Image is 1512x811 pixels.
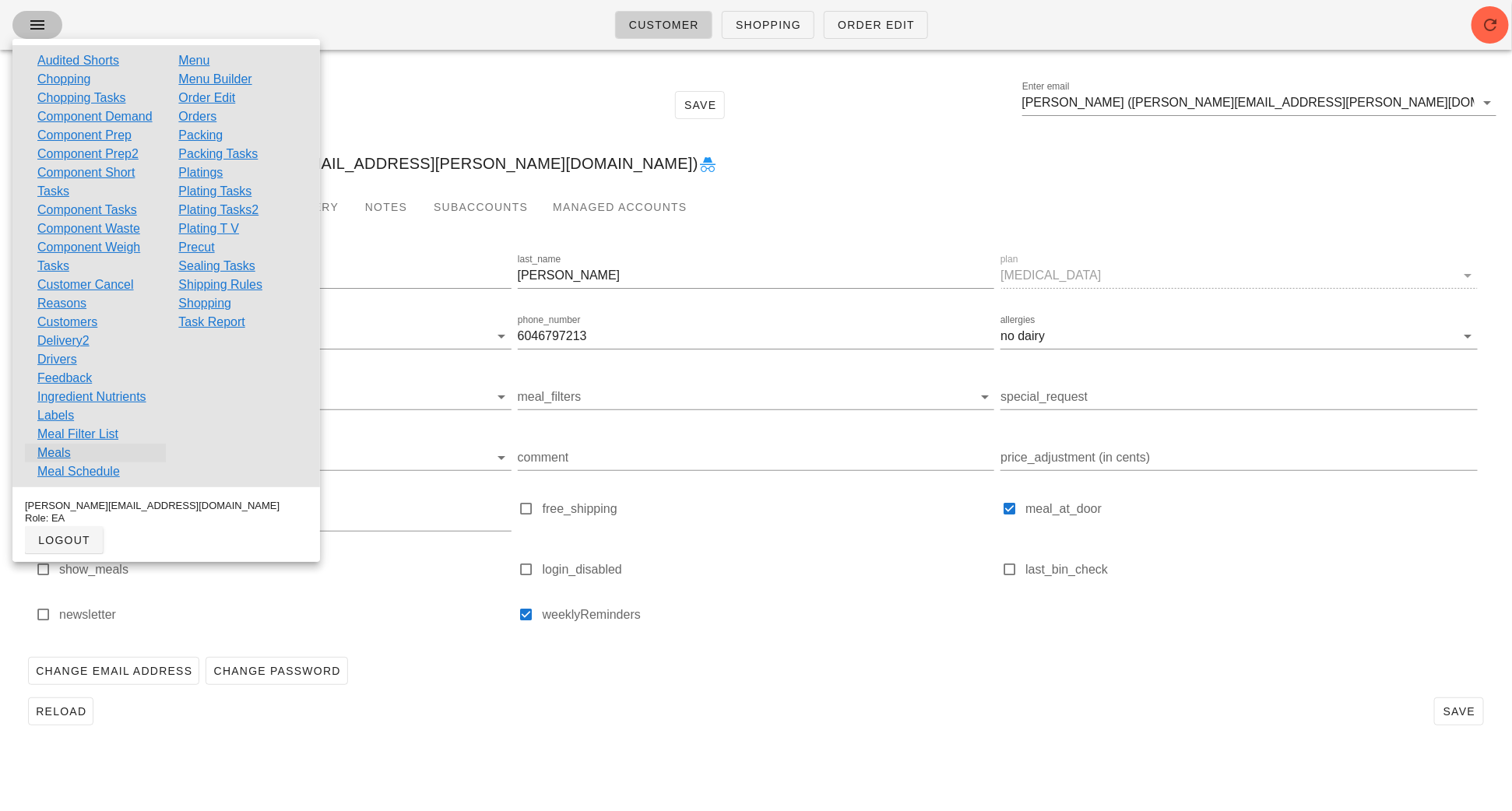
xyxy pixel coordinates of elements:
[25,500,308,512] div: [PERSON_NAME][EMAIL_ADDRESS][DOMAIN_NAME]
[735,19,801,31] span: Shopping
[543,607,995,623] label: weeklyReminders
[824,11,928,39] a: Order Edit
[351,188,421,226] div: Notes
[35,665,192,677] span: Change Email Address
[178,294,231,313] a: Shopping
[1434,697,1484,725] button: Save
[37,444,71,462] a: Meals
[543,562,995,578] label: login_disabled
[35,705,86,718] span: Reload
[59,562,512,578] label: show_meals
[25,512,308,525] div: Role: EA
[178,145,258,163] a: Packing Tasks
[518,384,995,409] div: meal_filters
[178,219,239,238] a: Plating T V
[1441,705,1477,718] span: Save
[37,534,90,546] span: logout
[28,697,93,725] button: Reload
[837,19,915,31] span: Order Edit
[1025,501,1478,517] label: meal_at_door
[178,51,209,70] a: Menu
[178,89,235,107] a: Order Edit
[178,182,251,201] a: Plating Tasks
[1000,329,1045,343] div: no dairy
[1000,324,1478,349] div: allergiesno dairy
[178,276,262,294] a: Shipping Rules
[722,11,814,39] a: Shopping
[675,91,725,119] button: Save
[1025,562,1478,578] label: last_bin_check
[1000,254,1018,265] label: plan
[178,201,258,219] a: Plating Tasks2
[178,70,251,89] a: Menu Builder
[543,501,995,517] label: free_shipping
[1022,81,1070,93] label: Enter email
[178,126,223,145] a: Packing
[1000,314,1036,326] label: allergies
[213,665,340,677] span: Change Password
[37,406,74,425] a: Labels
[37,145,139,163] a: Component Prep2
[178,238,214,257] a: Precut
[540,188,699,226] div: Managed Accounts
[178,257,255,276] a: Sealing Tasks
[37,313,97,332] a: Customers
[518,254,561,265] label: last_name
[37,238,153,276] a: Component Weigh Tasks
[9,139,1503,188] div: [PERSON_NAME] ([PERSON_NAME][EMAIL_ADDRESS][PERSON_NAME][DOMAIN_NAME])
[615,11,712,39] a: Customer
[37,388,146,406] a: Ingredient Nutrients
[37,462,120,481] a: Meal Schedule
[178,313,244,332] a: Task Report
[682,99,718,111] span: Save
[37,369,92,388] a: Feedback
[37,219,140,238] a: Component Waste
[178,163,223,182] a: Platings
[421,188,540,226] div: Subaccounts
[28,657,199,685] button: Change Email Address
[178,107,216,126] a: Orders
[37,163,153,201] a: Component Short Tasks
[206,657,347,685] button: Change Password
[37,126,132,145] a: Component Prep
[518,314,581,326] label: phone_number
[59,607,512,623] label: newsletter
[37,201,137,219] a: Component Tasks
[37,107,153,126] a: Component Demand
[37,70,91,89] a: Chopping
[37,51,119,70] a: Audited Shorts
[37,425,118,444] a: Meal Filter List
[1000,263,1478,288] div: plan[MEDICAL_DATA]
[37,276,153,313] a: Customer Cancel Reasons
[37,332,90,350] a: Delivery2
[628,19,699,31] span: Customer
[37,89,126,107] a: Chopping Tasks
[37,350,77,369] a: Drivers
[25,526,103,554] button: logout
